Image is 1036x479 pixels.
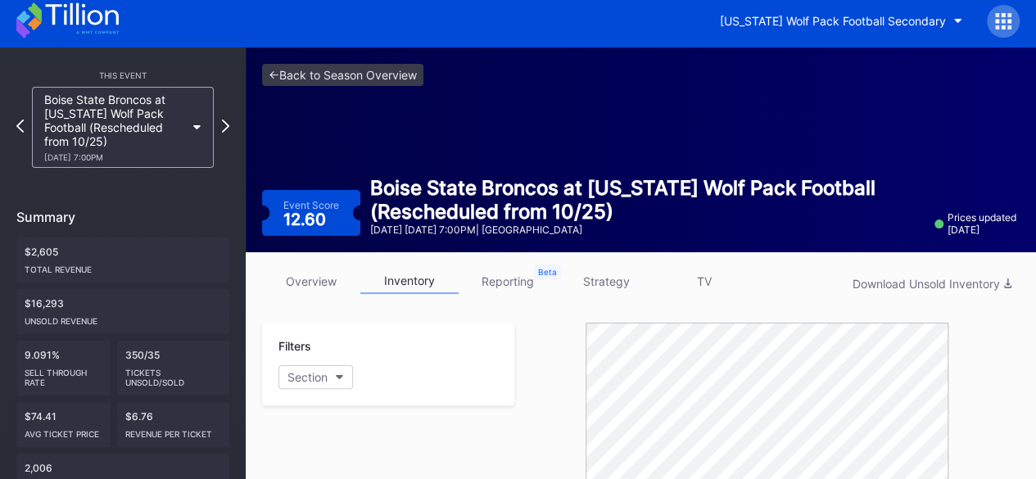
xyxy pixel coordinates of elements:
[44,152,185,162] div: [DATE] 7:00PM
[283,199,339,211] div: Event Score
[278,339,498,353] div: Filters
[708,6,975,36] button: [US_STATE] Wolf Pack Football Secondary
[720,14,946,28] div: [US_STATE] Wolf Pack Football Secondary
[25,258,221,274] div: Total Revenue
[360,269,459,294] a: inventory
[370,224,925,236] div: [DATE] [DATE] 7:00PM | [GEOGRAPHIC_DATA]
[16,209,229,225] div: Summary
[283,211,330,228] div: 12.60
[853,277,1011,291] div: Download Unsold Inventory
[655,269,753,294] a: TV
[278,365,353,389] button: Section
[16,341,111,395] div: 9.091%
[125,423,222,439] div: Revenue per ticket
[16,402,111,447] div: $74.41
[117,341,230,395] div: 350/35
[16,237,229,282] div: $2,605
[25,423,102,439] div: Avg ticket price
[25,310,221,326] div: Unsold Revenue
[370,176,925,224] div: Boise State Broncos at [US_STATE] Wolf Pack Football (Rescheduled from 10/25)
[125,361,222,387] div: Tickets Unsold/Sold
[262,64,423,86] a: <-Back to Season Overview
[287,370,328,384] div: Section
[459,269,557,294] a: reporting
[557,269,655,294] a: strategy
[25,361,102,387] div: Sell Through Rate
[934,211,1020,236] div: Prices updated [DATE]
[262,269,360,294] a: overview
[844,273,1020,295] button: Download Unsold Inventory
[16,289,229,334] div: $16,293
[44,93,185,162] div: Boise State Broncos at [US_STATE] Wolf Pack Football (Rescheduled from 10/25)
[117,402,230,447] div: $6.76
[16,70,229,80] div: This Event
